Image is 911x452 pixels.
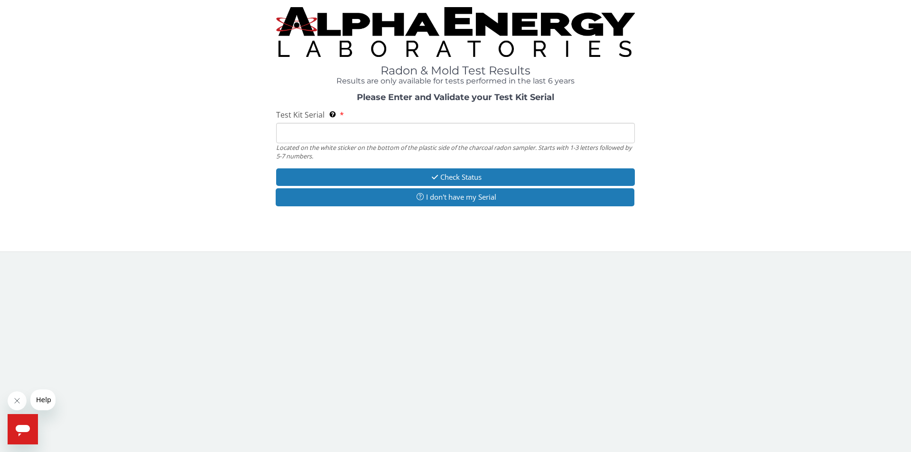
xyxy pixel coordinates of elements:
[30,389,56,410] iframe: Message from company
[276,110,325,120] span: Test Kit Serial
[276,188,634,206] button: I don't have my Serial
[276,77,635,85] h4: Results are only available for tests performed in the last 6 years
[276,65,635,77] h1: Radon & Mold Test Results
[276,168,635,186] button: Check Status
[276,7,635,57] img: TightCrop.jpg
[8,391,27,410] iframe: Close message
[357,92,554,102] strong: Please Enter and Validate your Test Kit Serial
[8,414,38,444] iframe: Button to launch messaging window
[276,143,635,161] div: Located on the white sticker on the bottom of the plastic side of the charcoal radon sampler. Sta...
